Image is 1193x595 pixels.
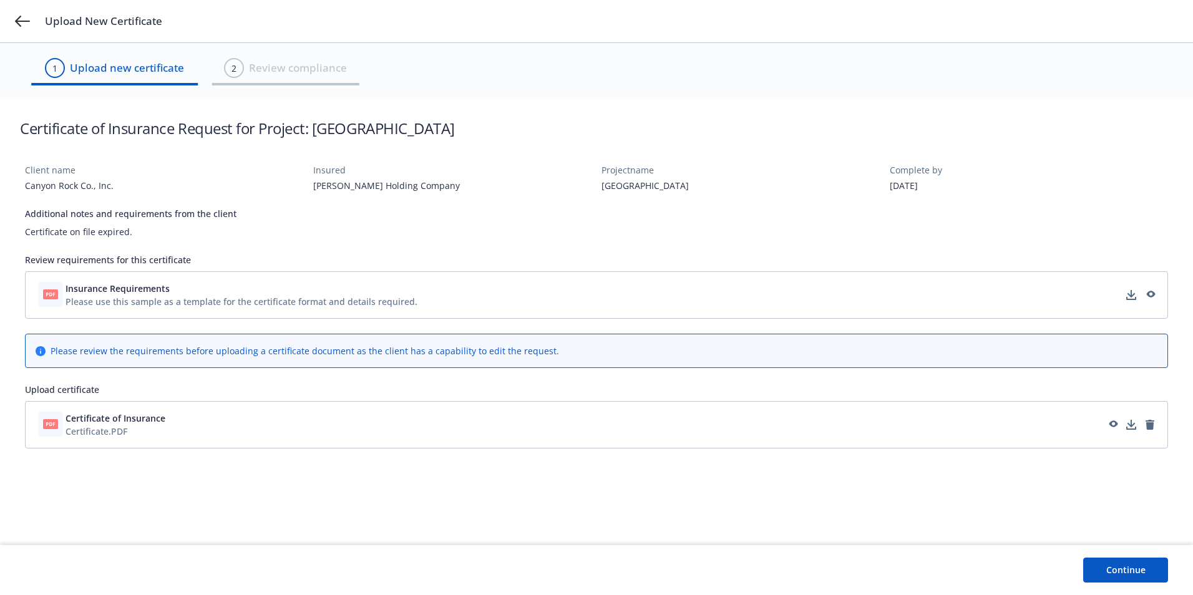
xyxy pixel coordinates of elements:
[1142,288,1157,302] a: preview
[66,282,417,295] button: Insurance Requirements
[1124,288,1139,302] a: download
[231,62,236,75] div: 2
[25,253,1168,266] div: Review requirements for this certificate
[25,225,1168,238] div: Certificate on file expired.
[66,412,165,425] button: Certificate of Insurance
[1124,417,1139,432] a: download
[66,295,417,308] div: Please use this sample as a template for the certificate format and details required.
[51,344,559,357] div: Please review the requirements before uploading a certificate document as the client has a capabi...
[45,14,162,29] span: Upload New Certificate
[70,60,184,76] span: Upload new certificate
[25,163,303,177] div: Client name
[66,282,170,295] span: Insurance Requirements
[25,207,1168,220] div: Additional notes and requirements from the client
[1142,417,1157,432] a: remove
[313,179,592,192] div: [PERSON_NAME] Holding Company
[890,179,1168,192] div: [DATE]
[25,179,303,192] div: Canyon Rock Co., Inc.
[601,163,880,177] div: Project name
[20,118,455,138] h1: Certificate of Insurance Request for Project: [GEOGRAPHIC_DATA]
[52,62,57,75] div: 1
[1083,558,1168,583] button: Continue
[249,60,347,76] span: Review compliance
[25,271,1168,319] div: Insurance RequirementsPlease use this sample as a template for the certificate format and details...
[66,425,165,438] div: Certificate.PDF
[25,383,1168,396] div: Upload certificate
[1105,417,1120,432] a: preview
[313,163,592,177] div: Insured
[601,179,880,192] div: [GEOGRAPHIC_DATA]
[890,163,1168,177] div: Complete by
